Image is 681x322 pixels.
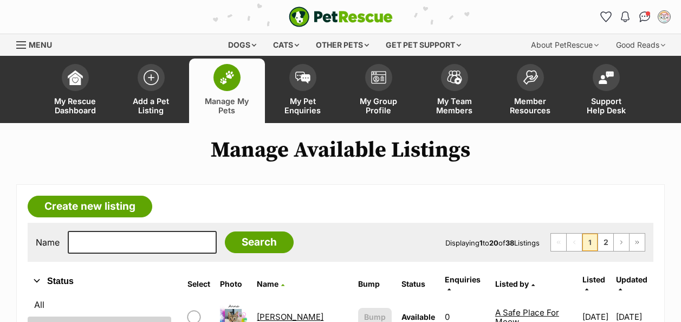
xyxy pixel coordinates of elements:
[445,275,481,284] span: translation missing: en.admin.listings.index.attributes.enquiries
[489,239,498,247] strong: 20
[621,11,630,22] img: notifications-46538b983faf8c2785f20acdc204bb7945ddae34d4c08c2a6579f10ce5e182be.svg
[639,11,651,22] img: chat-41dd97257d64d25036548639549fe6c8038ab92f7586957e7f3b1b290dea8141.svg
[371,71,386,84] img: group-profile-icon-3fa3cf56718a62981997c0bc7e787c4b2cf8bcc04b72c1350f741eb67cf2f40e.svg
[495,279,529,288] span: Listed by
[37,59,113,123] a: My Rescue Dashboard
[445,239,540,247] span: Displaying to of Listings
[582,96,631,115] span: Support Help Desk
[582,234,598,251] span: Page 1
[278,96,327,115] span: My Pet Enquiries
[203,96,251,115] span: Manage My Pets
[656,8,673,25] button: My account
[401,312,435,321] span: Available
[16,34,60,54] a: Menu
[523,70,538,85] img: member-resources-icon-8e73f808a243e03378d46382f2149f9095a855e16c252ad45f914b54edf8863c.svg
[551,234,566,251] span: First page
[127,96,176,115] span: Add a Pet Listing
[378,34,469,56] div: Get pet support
[567,234,582,251] span: Previous page
[295,72,310,83] img: pet-enquiries-icon-7e3ad2cf08bfb03b45e93fb7055b45f3efa6380592205ae92323e6603595dc1f.svg
[599,71,614,84] img: help-desk-icon-fdf02630f3aa405de69fd3d07c3f3aa587a6932b1a1747fa1d2bba05be0121f9.svg
[265,34,307,56] div: Cats
[28,196,152,217] a: Create new listing
[582,275,605,284] span: Listed
[257,279,278,288] span: Name
[608,34,673,56] div: Good Reads
[495,279,535,288] a: Listed by
[617,8,634,25] button: Notifications
[636,8,653,25] a: Conversations
[308,34,377,56] div: Other pets
[257,279,284,288] a: Name
[479,239,483,247] strong: 1
[445,275,481,293] a: Enquiries
[289,7,393,27] a: PetRescue
[28,295,171,314] a: All
[189,59,265,123] a: Manage My Pets
[616,275,647,293] a: Updated
[257,312,323,322] a: [PERSON_NAME]
[597,8,614,25] a: Favourites
[354,271,396,297] th: Bump
[113,59,189,123] a: Add a Pet Listing
[447,70,462,85] img: team-members-icon-5396bd8760b3fe7c0b43da4ab00e1e3bb1a5d9ba89233759b79545d2d3fc5d0d.svg
[28,274,171,288] button: Status
[550,233,645,252] nav: Pagination
[219,70,235,85] img: manage-my-pets-icon-02211641906a0b7f246fdf0571729dbe1e7629f14944591b6c1af311fb30b64b.svg
[183,271,215,297] th: Select
[597,8,673,25] ul: Account quick links
[568,59,644,123] a: Support Help Desk
[36,237,60,247] label: Name
[598,234,613,251] a: Page 2
[614,234,629,251] a: Next page
[51,96,100,115] span: My Rescue Dashboard
[397,271,439,297] th: Status
[225,231,294,253] input: Search
[630,234,645,251] a: Last page
[289,7,393,27] img: logo-e224e6f780fb5917bec1dbf3a21bbac754714ae5b6737aabdf751b685950b380.svg
[216,271,251,297] th: Photo
[582,275,605,293] a: Listed
[220,34,264,56] div: Dogs
[505,239,514,247] strong: 38
[492,59,568,123] a: Member Resources
[341,59,417,123] a: My Group Profile
[68,70,83,85] img: dashboard-icon-eb2f2d2d3e046f16d808141f083e7271f6b2e854fb5c12c21221c1fb7104beca.svg
[417,59,492,123] a: My Team Members
[29,40,52,49] span: Menu
[144,70,159,85] img: add-pet-listing-icon-0afa8454b4691262ce3f59096e99ab1cd57d4a30225e0717b998d2c9b9846f56.svg
[616,275,647,284] span: Updated
[430,96,479,115] span: My Team Members
[506,96,555,115] span: Member Resources
[523,34,606,56] div: About PetRescue
[265,59,341,123] a: My Pet Enquiries
[354,96,403,115] span: My Group Profile
[659,11,670,22] img: A Safe Place For Meow profile pic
